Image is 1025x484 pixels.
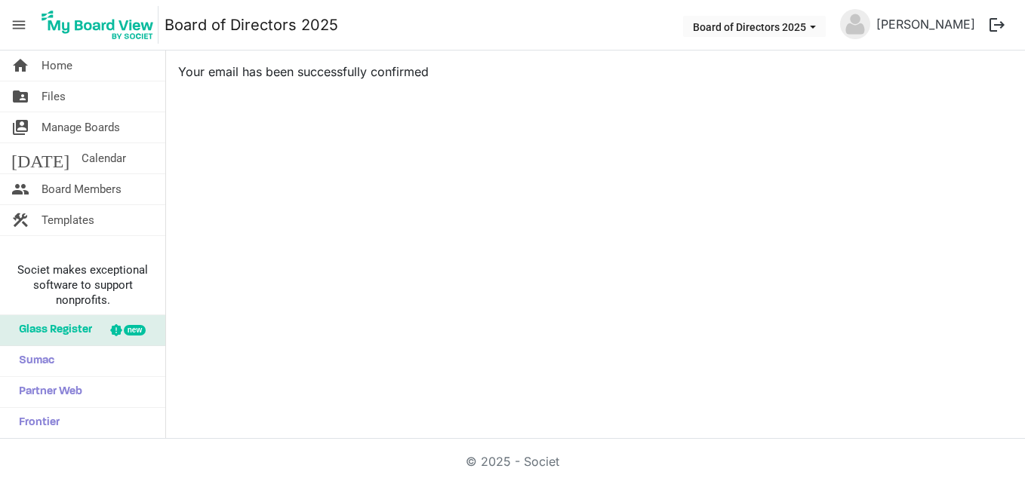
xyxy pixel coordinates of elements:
[981,9,1013,41] button: logout
[165,10,338,40] a: Board of Directors 2025
[178,63,1013,81] p: Your email has been successfully confirmed
[11,112,29,142] span: switch_account
[466,454,559,469] a: © 2025 - Societ
[124,325,146,335] div: new
[11,408,60,438] span: Frontier
[42,174,122,204] span: Board Members
[42,51,72,81] span: Home
[11,205,29,235] span: construction
[11,143,69,173] span: [DATE]
[37,6,159,44] img: My Board View Logo
[11,377,82,407] span: Partner Web
[7,262,159,308] span: Societ makes exceptional software to support nonprofits.
[11,81,29,112] span: folder_shared
[37,6,165,44] a: My Board View Logo
[683,16,826,37] button: Board of Directors 2025 dropdownbutton
[42,205,94,235] span: Templates
[42,81,66,112] span: Files
[870,9,981,39] a: [PERSON_NAME]
[42,112,120,142] span: Manage Boards
[11,51,29,81] span: home
[82,143,126,173] span: Calendar
[840,9,870,39] img: no-profile-picture.svg
[11,315,92,345] span: Glass Register
[11,174,29,204] span: people
[11,346,54,376] span: Sumac
[5,11,33,39] span: menu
